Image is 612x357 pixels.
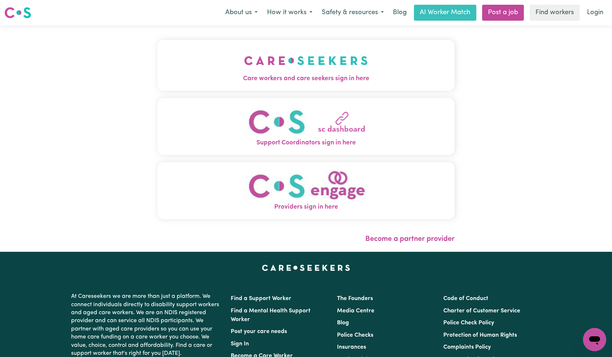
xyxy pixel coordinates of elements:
button: Safety & resources [317,5,389,20]
a: Complaints Policy [443,344,491,350]
button: Care workers and care seekers sign in here [157,40,455,91]
span: Care workers and care seekers sign in here [157,74,455,83]
a: Find a Mental Health Support Worker [231,308,311,323]
a: Charter of Customer Service [443,308,520,314]
button: Providers sign in here [157,162,455,219]
button: How it works [262,5,317,20]
a: Police Check Policy [443,320,494,326]
button: About us [221,5,262,20]
a: Login [583,5,608,21]
button: Support Coordinators sign in here [157,98,455,155]
img: Careseekers logo [4,6,31,19]
a: Post your care needs [231,329,287,335]
a: Police Checks [337,332,373,338]
iframe: Button to launch messaging window [583,328,606,351]
a: Blog [337,320,349,326]
a: Find workers [530,5,580,21]
a: Code of Conduct [443,296,488,301]
a: Blog [389,5,411,21]
span: Support Coordinators sign in here [157,138,455,148]
a: Media Centre [337,308,374,314]
a: Insurances [337,344,366,350]
a: Careseekers home page [262,265,350,271]
a: Become a partner provider [365,235,455,243]
a: Find a Support Worker [231,296,291,301]
a: Protection of Human Rights [443,332,517,338]
a: Careseekers logo [4,4,31,21]
a: AI Worker Match [414,5,476,21]
a: Post a job [482,5,524,21]
span: Providers sign in here [157,202,455,212]
a: The Founders [337,296,373,301]
a: Sign In [231,341,249,347]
